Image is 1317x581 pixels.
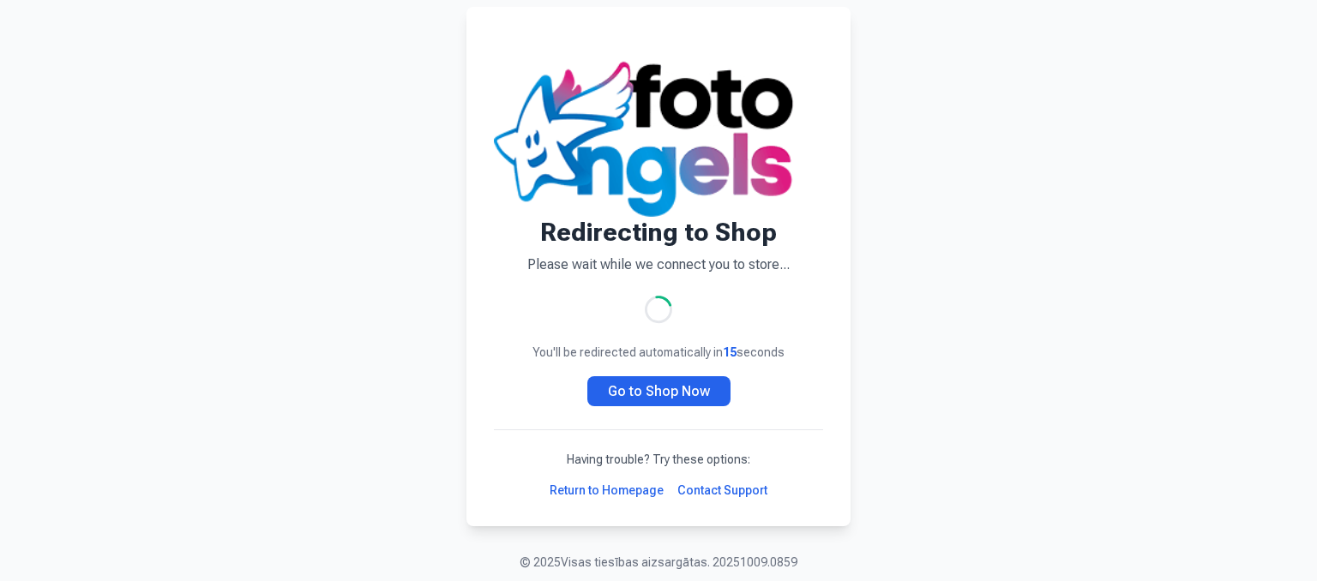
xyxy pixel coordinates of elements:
h1: Redirecting to Shop [494,217,823,248]
p: You'll be redirected automatically in seconds [494,344,823,361]
span: 15 [723,345,737,359]
p: © 2025 Visas tiesības aizsargātas. 20251009.0859 [520,554,797,571]
a: Go to Shop Now [587,376,731,406]
a: Contact Support [677,482,767,499]
a: Return to Homepage [550,482,664,499]
p: Having trouble? Try these options: [494,451,823,468]
p: Please wait while we connect you to store... [494,255,823,275]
